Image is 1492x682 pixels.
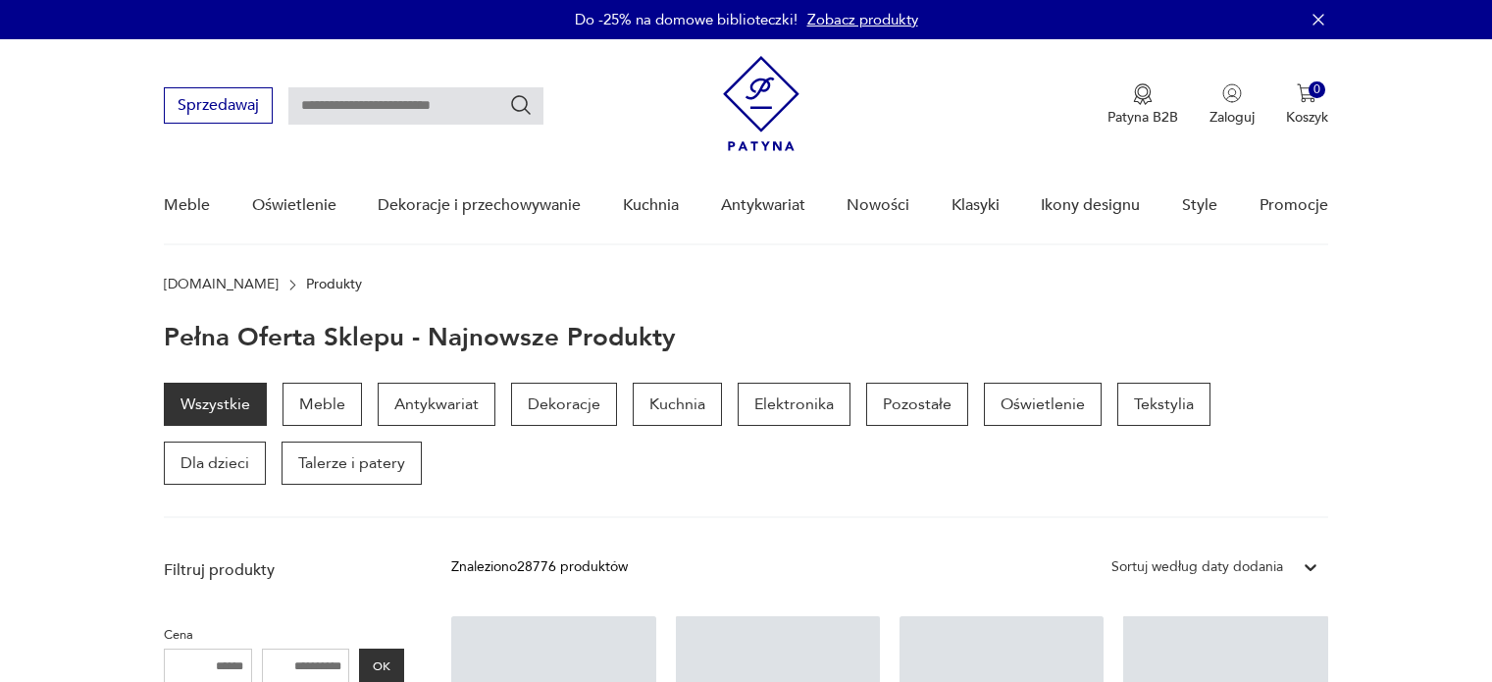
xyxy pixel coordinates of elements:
[164,442,266,485] a: Dla dzieci
[623,168,679,243] a: Kuchnia
[451,556,628,578] div: Znaleziono 28776 produktów
[1286,108,1328,127] p: Koszyk
[807,10,918,29] a: Zobacz produkty
[164,168,210,243] a: Meble
[1260,168,1328,243] a: Promocje
[952,168,1000,243] a: Klasyki
[1117,383,1210,426] a: Tekstylia
[164,559,404,581] p: Filtruj produkty
[511,383,617,426] a: Dekoracje
[164,324,676,351] h1: Pełna oferta sklepu - najnowsze produkty
[164,100,273,114] a: Sprzedawaj
[1041,168,1140,243] a: Ikony designu
[984,383,1102,426] a: Oświetlenie
[1209,108,1255,127] p: Zaloguj
[1111,556,1283,578] div: Sortuj według daty dodania
[1297,83,1316,103] img: Ikona koszyka
[723,56,799,151] img: Patyna - sklep z meblami i dekoracjami vintage
[1286,83,1328,127] button: 0Koszyk
[1107,108,1178,127] p: Patyna B2B
[1209,83,1255,127] button: Zaloguj
[378,383,495,426] a: Antykwariat
[1182,168,1217,243] a: Style
[847,168,909,243] a: Nowości
[1309,81,1325,98] div: 0
[164,277,279,292] a: [DOMAIN_NAME]
[721,168,805,243] a: Antykwariat
[866,383,968,426] a: Pozostałe
[282,442,422,485] a: Talerze i patery
[1222,83,1242,103] img: Ikonka użytkownika
[378,168,581,243] a: Dekoracje i przechowywanie
[283,383,362,426] a: Meble
[1107,83,1178,127] a: Ikona medaluPatyna B2B
[164,87,273,124] button: Sprzedawaj
[1107,83,1178,127] button: Patyna B2B
[252,168,336,243] a: Oświetlenie
[1133,83,1153,105] img: Ikona medalu
[738,383,850,426] a: Elektronika
[306,277,362,292] p: Produkty
[164,383,267,426] a: Wszystkie
[633,383,722,426] a: Kuchnia
[164,624,404,646] p: Cena
[575,10,797,29] p: Do -25% na domowe biblioteczki!
[509,93,533,117] button: Szukaj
